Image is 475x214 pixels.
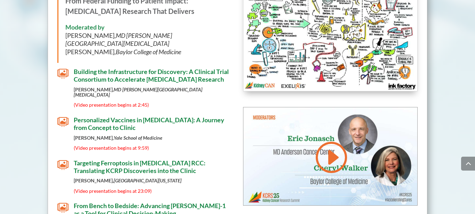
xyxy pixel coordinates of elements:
[74,178,182,183] strong: [PERSON_NAME],
[65,23,105,31] strong: Moderated by
[57,116,69,127] span: 
[74,145,149,151] span: (Video presentation begins at 9:59)
[57,68,69,79] span: 
[74,135,162,141] strong: [PERSON_NAME],
[74,68,229,83] span: Building the Infrastructure for Discovery: A Clinical Trial Consortium to Accelerate [MEDICAL_DAT...
[57,159,69,171] span: 
[74,87,202,98] em: MD [PERSON_NAME][GEOGRAPHIC_DATA][MEDICAL_DATA]
[116,48,181,56] em: Baylor College of Medicine
[74,188,152,194] span: (Video presentation begins at 23:09)
[74,102,149,108] span: (Video presentation begins at 2:45)
[57,202,69,213] span: 
[114,178,182,183] em: [GEOGRAPHIC_DATA][US_STATE]
[74,159,206,174] span: Targeting Ferroptosis in [MEDICAL_DATA] RCC: Translating KCRP Discoveries into the Clinic
[65,32,172,47] em: MD [PERSON_NAME][GEOGRAPHIC_DATA][MEDICAL_DATA]
[74,116,224,131] span: Personalized Vaccines in [MEDICAL_DATA]: A Journey from Concept to Clinic
[114,135,162,141] em: Yale School of Medicine
[65,32,181,56] span: [PERSON_NAME], [PERSON_NAME],
[74,87,202,98] strong: [PERSON_NAME],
